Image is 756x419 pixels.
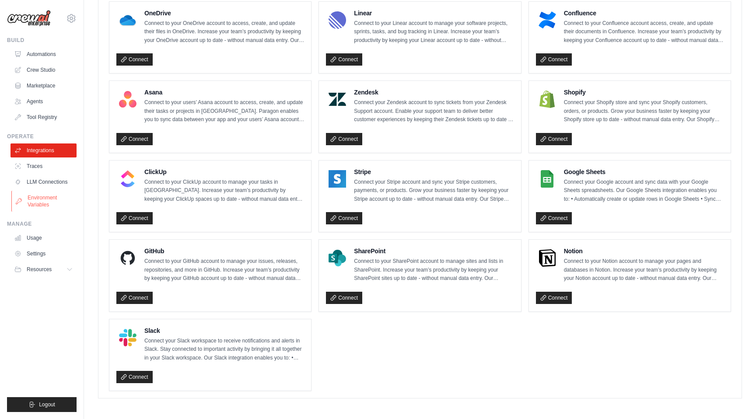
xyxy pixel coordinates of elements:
[564,247,724,255] h4: Notion
[10,47,77,61] a: Automations
[119,11,136,29] img: OneDrive Logo
[39,401,55,408] span: Logout
[27,266,52,273] span: Resources
[329,249,346,267] img: SharePoint Logo
[326,292,362,304] a: Connect
[564,98,724,124] p: Connect your Shopify store and sync your Shopify customers, orders, or products. Grow your busine...
[119,329,136,346] img: Slack Logo
[564,257,724,283] p: Connect to your Notion account to manage your pages and databases in Notion. Increase your team’s...
[354,98,514,124] p: Connect your Zendesk account to sync tickets from your Zendesk Support account. Enable your suppo...
[354,178,514,204] p: Connect your Stripe account and sync your Stripe customers, payments, or products. Grow your busi...
[354,88,514,97] h4: Zendesk
[116,212,153,224] a: Connect
[10,94,77,108] a: Agents
[326,212,362,224] a: Connect
[7,133,77,140] div: Operate
[326,133,362,145] a: Connect
[564,168,724,176] h4: Google Sheets
[10,231,77,245] a: Usage
[329,11,346,29] img: Linear Logo
[116,371,153,383] a: Connect
[10,247,77,261] a: Settings
[564,9,724,17] h4: Confluence
[144,168,304,176] h4: ClickUp
[144,98,304,124] p: Connect to your users’ Asana account to access, create, and update their tasks or projects in [GE...
[144,326,304,335] h4: Slack
[564,88,724,97] h4: Shopify
[119,249,136,267] img: GitHub Logo
[536,53,572,66] a: Connect
[7,10,51,27] img: Logo
[119,91,136,108] img: Asana Logo
[564,19,724,45] p: Connect to your Confluence account access, create, and update their documents in Confluence. Incr...
[10,63,77,77] a: Crew Studio
[536,133,572,145] a: Connect
[10,159,77,173] a: Traces
[712,377,756,419] iframe: Chat Widget
[354,19,514,45] p: Connect to your Linear account to manage your software projects, sprints, tasks, and bug tracking...
[10,79,77,93] a: Marketplace
[354,257,514,283] p: Connect to your SharePoint account to manage sites and lists in SharePoint. Increase your team’s ...
[354,9,514,17] h4: Linear
[10,143,77,157] a: Integrations
[144,257,304,283] p: Connect to your GitHub account to manage your issues, releases, repositories, and more in GitHub....
[7,220,77,227] div: Manage
[116,133,153,145] a: Connect
[354,247,514,255] h4: SharePoint
[539,170,556,188] img: Google Sheets Logo
[539,91,556,108] img: Shopify Logo
[116,53,153,66] a: Connect
[144,88,304,97] h4: Asana
[10,175,77,189] a: LLM Connections
[119,170,136,188] img: ClickUp Logo
[10,262,77,276] button: Resources
[11,191,77,212] a: Environment Variables
[536,292,572,304] a: Connect
[144,337,304,363] p: Connect your Slack workspace to receive notifications and alerts in Slack. Stay connected to impo...
[326,53,362,66] a: Connect
[116,292,153,304] a: Connect
[539,11,556,29] img: Confluence Logo
[10,110,77,124] a: Tool Registry
[536,212,572,224] a: Connect
[539,249,556,267] img: Notion Logo
[7,397,77,412] button: Logout
[564,178,724,204] p: Connect your Google account and sync data with your Google Sheets spreadsheets. Our Google Sheets...
[329,91,346,108] img: Zendesk Logo
[354,168,514,176] h4: Stripe
[329,170,346,188] img: Stripe Logo
[144,9,304,17] h4: OneDrive
[144,247,304,255] h4: GitHub
[144,19,304,45] p: Connect to your OneDrive account to access, create, and update their files in OneDrive. Increase ...
[144,178,304,204] p: Connect to your ClickUp account to manage your tasks in [GEOGRAPHIC_DATA]. Increase your team’s p...
[7,37,77,44] div: Build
